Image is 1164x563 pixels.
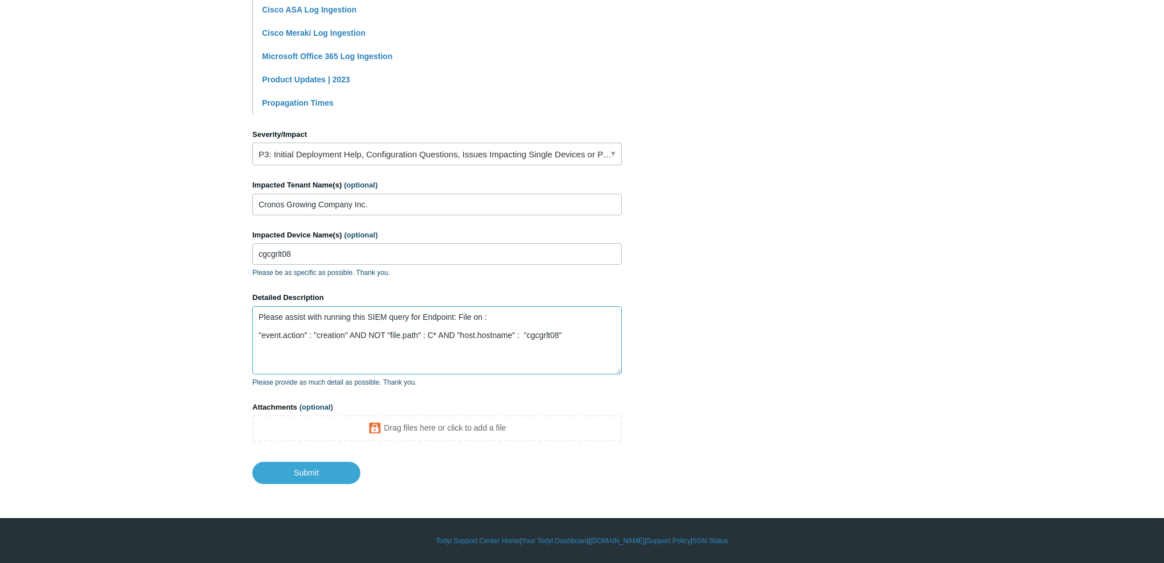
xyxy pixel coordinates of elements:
p: Please provide as much detail as possible. Thank you. [252,377,622,387]
label: Detailed Description [252,292,622,303]
a: Microsoft Office 365 Log Ingestion [262,52,392,61]
span: (optional) [344,181,377,189]
label: Impacted Tenant Name(s) [252,180,622,191]
a: SGN Status [692,536,728,546]
span: (optional) [344,231,378,239]
div: | | | | [252,536,912,546]
p: Please be as specific as possible. Thank you. [252,268,622,278]
span: (optional) [300,403,333,411]
a: Propagation Times [262,98,334,107]
a: Todyl Support Center Home [436,536,520,546]
a: Cisco Meraki Log Ingestion [262,28,365,37]
a: Support Policy [647,536,691,546]
a: Your Todyl Dashboard [522,536,588,546]
label: Severity/Impact [252,129,622,140]
input: Submit [252,462,360,483]
label: Impacted Device Name(s) [252,230,622,241]
a: [DOMAIN_NAME] [590,536,645,546]
a: Product Updates | 2023 [262,75,350,84]
a: P3: Initial Deployment Help, Configuration Questions, Issues Impacting Single Devices or Past Out... [252,143,622,165]
a: Cisco ASA Log Ingestion [262,5,356,14]
label: Attachments [252,402,622,413]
